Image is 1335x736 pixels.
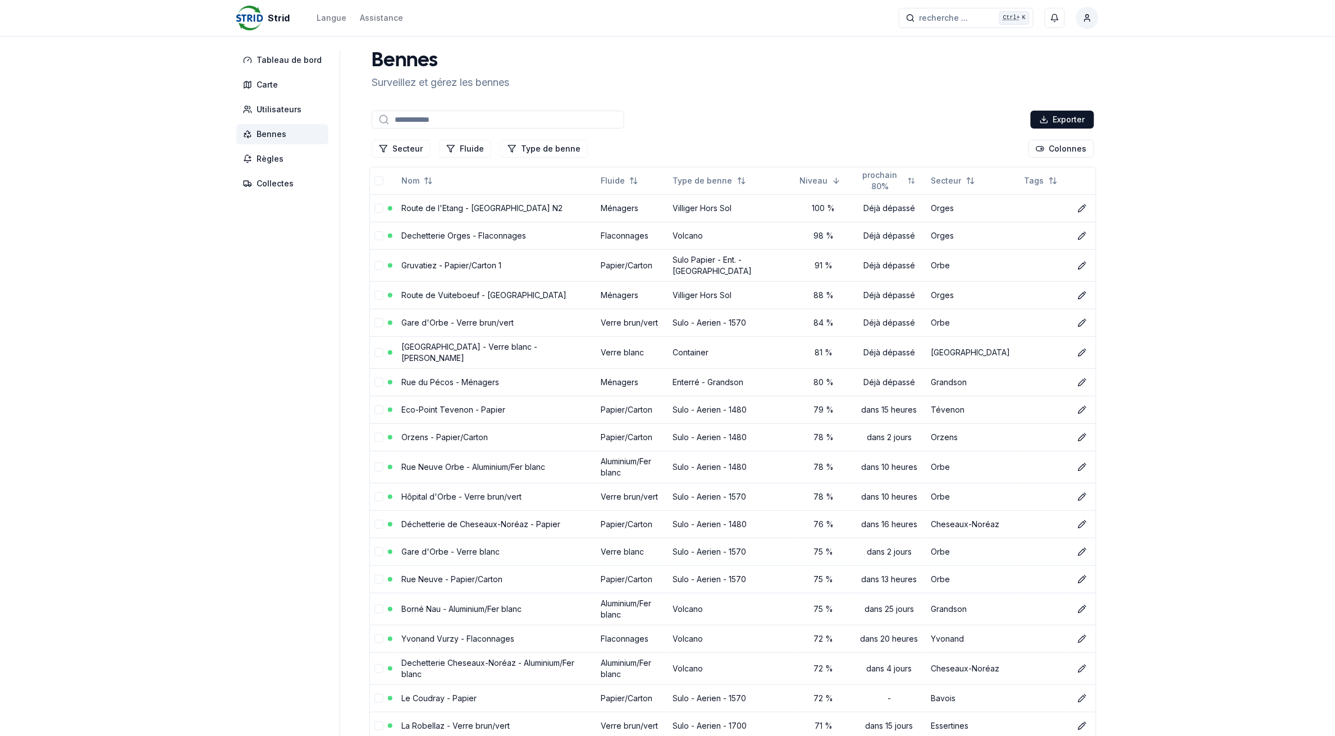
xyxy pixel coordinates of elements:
td: Enterré - Grandson [669,368,795,396]
button: Not sorted. Click to sort ascending. [925,172,982,190]
td: Villiger Hors Sol [669,281,795,309]
a: Bennes [236,124,333,144]
td: Grandson [927,593,1020,625]
button: select-row [374,721,383,730]
a: Déchetterie de Cheseaux-Noréaz - Papier [401,519,560,529]
button: select-row [374,634,383,643]
td: Papier/Carton [596,565,668,593]
span: Niveau [799,175,827,186]
td: Flaconnages [596,222,668,249]
button: select-row [374,694,383,703]
div: 91 % [799,260,848,271]
td: Sulo Papier - Ent. - [GEOGRAPHIC_DATA] [669,249,795,281]
button: Filtrer les lignes [500,140,588,158]
a: Utilisateurs [236,99,333,120]
a: Dechetterie Orges - Flaconnages [401,231,526,240]
td: Papier/Carton [596,249,668,281]
button: select-row [374,575,383,584]
td: Sulo - Aerien - 1480 [669,451,795,483]
td: Volcano [669,593,795,625]
a: Collectes [236,173,333,194]
td: Orges [927,281,1020,309]
a: Gare d'Orbe - Verre blanc [401,547,500,556]
span: prochain 80% [857,170,903,192]
div: 75 % [799,574,848,585]
td: Tévenon [927,396,1020,423]
a: Eco-Point Tevenon - Papier [401,405,505,414]
button: Filtrer les lignes [372,140,430,158]
span: Strid [268,11,290,25]
span: recherche ... [920,12,968,24]
div: Langue [317,12,346,24]
div: Déjà dépassé [857,203,922,214]
div: 78 % [799,491,848,502]
button: select-row [374,433,383,442]
td: Papier/Carton [596,396,668,423]
td: Orbe [927,565,1020,593]
td: Villiger Hors Sol [669,194,795,222]
td: Flaconnages [596,625,668,652]
button: select-row [374,520,383,529]
div: Déjà dépassé [857,347,922,358]
td: Orbe [927,249,1020,281]
div: Déjà dépassé [857,260,922,271]
a: Hôpital d'Orbe - Verre brun/vert [401,492,522,501]
a: La Robellaz - Verre brun/vert [401,721,510,730]
div: Déjà dépassé [857,377,922,388]
div: dans 15 heures [857,404,922,415]
td: Ménagers [596,281,668,309]
td: Aluminium/Fer blanc [596,593,668,625]
div: 79 % [799,404,848,415]
button: select-row [374,204,383,213]
div: Déjà dépassé [857,317,922,328]
button: select-row [374,231,383,240]
span: Règles [257,153,284,164]
button: Not sorted. Click to sort ascending. [1018,172,1064,190]
div: dans 15 jours [857,720,922,732]
td: Papier/Carton [596,510,668,538]
a: Assistance [360,11,403,25]
span: Tableau de bord [257,54,322,66]
div: 84 % [799,317,848,328]
td: Orbe [927,483,1020,510]
td: Sulo - Aerien - 1570 [669,565,795,593]
div: 76 % [799,519,848,530]
td: Volcano [669,625,795,652]
button: select-all [374,176,383,185]
div: 100 % [799,203,848,214]
td: Sulo - Aerien - 1570 [669,538,795,565]
a: Le Coudray - Papier [401,693,477,703]
div: dans 20 heures [857,633,922,644]
td: Orbe [927,309,1020,336]
td: Verre blanc [596,336,668,368]
a: Rue Neuve Orbe - Aluminium/Fer blanc [401,462,545,472]
div: dans 25 jours [857,604,922,615]
a: Tableau de bord [236,50,333,70]
div: dans 16 heures [857,519,922,530]
div: 88 % [799,290,848,301]
div: 72 % [799,663,848,674]
button: select-row [374,261,383,270]
td: [GEOGRAPHIC_DATA] [927,336,1020,368]
button: select-row [374,605,383,614]
span: Nom [401,175,419,186]
div: Exporter [1031,111,1094,129]
button: select-row [374,547,383,556]
div: 72 % [799,633,848,644]
td: Verre brun/vert [596,483,668,510]
td: Cheseaux-Noréaz [927,652,1020,684]
button: select-row [374,318,383,327]
td: Bavois [927,684,1020,712]
div: dans 2 jours [857,432,922,443]
a: Borné Nau - Aluminium/Fer blanc [401,604,522,614]
div: 98 % [799,230,848,241]
td: Volcano [669,222,795,249]
td: Orges [927,194,1020,222]
span: Carte [257,79,278,90]
div: Déjà dépassé [857,290,922,301]
td: Papier/Carton [596,684,668,712]
button: select-row [374,463,383,472]
button: Filtrer les lignes [439,140,491,158]
button: Not sorted. Click to sort ascending. [594,172,645,190]
a: Carte [236,75,333,95]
